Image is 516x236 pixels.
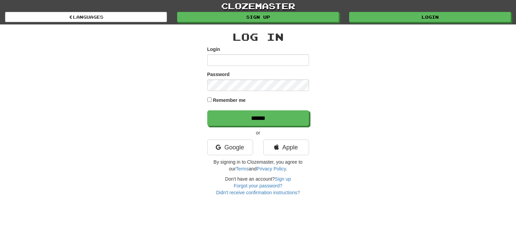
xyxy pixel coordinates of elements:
p: By signing in to Clozemaster, you agree to our and . [207,159,309,172]
a: Terms [236,166,249,171]
label: Login [207,46,220,53]
label: Remember me [213,97,246,104]
label: Password [207,71,230,78]
a: Languages [5,12,167,22]
div: Don't have an account? [207,176,309,196]
a: Login [349,12,511,22]
a: Sign up [177,12,339,22]
a: Apple [263,140,309,155]
a: Google [207,140,253,155]
h2: Log In [207,31,309,42]
a: Sign up [275,176,291,182]
p: or [207,129,309,136]
a: Forgot your password? [234,183,282,188]
a: Didn't receive confirmation instructions? [216,190,300,195]
a: Privacy Policy [256,166,286,171]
